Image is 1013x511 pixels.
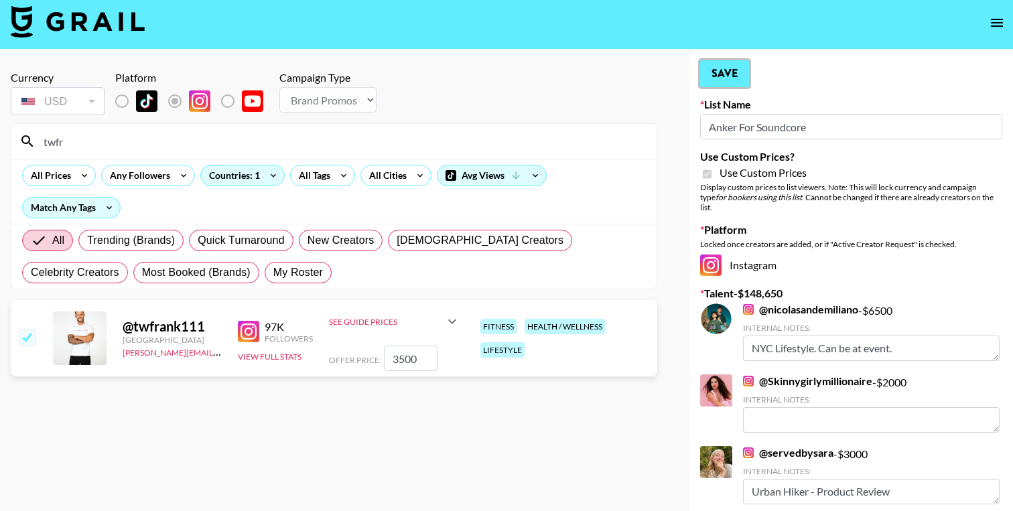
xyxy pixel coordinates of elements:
[273,265,323,281] span: My Roster
[700,254,722,276] img: Instagram
[700,254,1002,276] div: Instagram
[743,447,754,458] img: Instagram
[984,9,1010,36] button: open drawer
[700,150,1002,163] label: Use Custom Prices?
[87,232,175,248] span: Trending (Brands)
[743,336,1000,361] textarea: NYC Lifestyle. Can be at event.
[238,352,301,362] button: View Full Stats
[743,446,833,459] a: @servedbysara
[242,90,263,112] img: YouTube
[437,165,546,186] div: Avg Views
[11,84,105,118] div: Currency is locked to USD
[13,90,102,113] div: USD
[700,223,1002,236] label: Platform
[36,131,649,152] input: Search by User Name
[743,323,1000,333] div: Internal Notes:
[102,165,173,186] div: Any Followers
[480,342,525,358] div: lifestyle
[716,192,802,202] em: for bookers using this list
[700,98,1002,111] label: List Name
[743,376,754,386] img: Instagram
[265,334,313,344] div: Followers
[291,165,333,186] div: All Tags
[198,232,285,248] span: Quick Turnaround
[743,374,872,388] a: @Skinnygirlymillionaire
[743,374,1000,433] div: - $ 2000
[700,239,1002,249] div: Locked once creators are added, or if "Active Creator Request" is checked.
[11,5,145,38] img: Grail Talent
[743,466,1000,476] div: Internal Notes:
[700,60,749,87] button: Save
[201,165,284,186] div: Countries: 1
[480,319,517,334] div: fitness
[23,198,120,218] div: Match Any Tags
[189,90,210,112] img: Instagram
[52,232,64,248] span: All
[743,303,1000,361] div: - $ 6500
[397,232,563,248] span: [DEMOGRAPHIC_DATA] Creators
[123,335,222,345] div: [GEOGRAPHIC_DATA]
[329,317,444,327] div: See Guide Prices
[743,303,858,316] a: @nicolasandemiliano
[743,394,1000,405] div: Internal Notes:
[743,304,754,315] img: Instagram
[265,320,313,334] div: 97K
[743,479,1000,504] textarea: Urban Hiker - Product Review
[11,71,105,84] div: Currency
[115,71,274,84] div: Platform
[384,346,437,371] input: 2,100
[329,305,460,338] div: See Guide Prices
[525,319,605,334] div: health / wellness
[361,165,409,186] div: All Cities
[700,182,1002,212] div: Display custom prices to list viewers. Note: This will lock currency and campaign type . Cannot b...
[136,90,157,112] img: TikTok
[720,166,807,179] span: Use Custom Prices
[700,287,1002,300] label: Talent - $ 148,650
[123,345,385,358] a: [PERSON_NAME][EMAIL_ADDRESS][PERSON_NAME][DOMAIN_NAME]
[115,87,274,115] div: List locked to Instagram.
[743,446,1000,504] div: - $ 3000
[238,321,259,342] img: Instagram
[123,318,222,335] div: @ twfrank111
[31,265,119,281] span: Celebrity Creators
[308,232,375,248] span: New Creators
[279,71,377,84] div: Campaign Type
[329,355,381,365] span: Offer Price:
[142,265,251,281] span: Most Booked (Brands)
[23,165,74,186] div: All Prices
